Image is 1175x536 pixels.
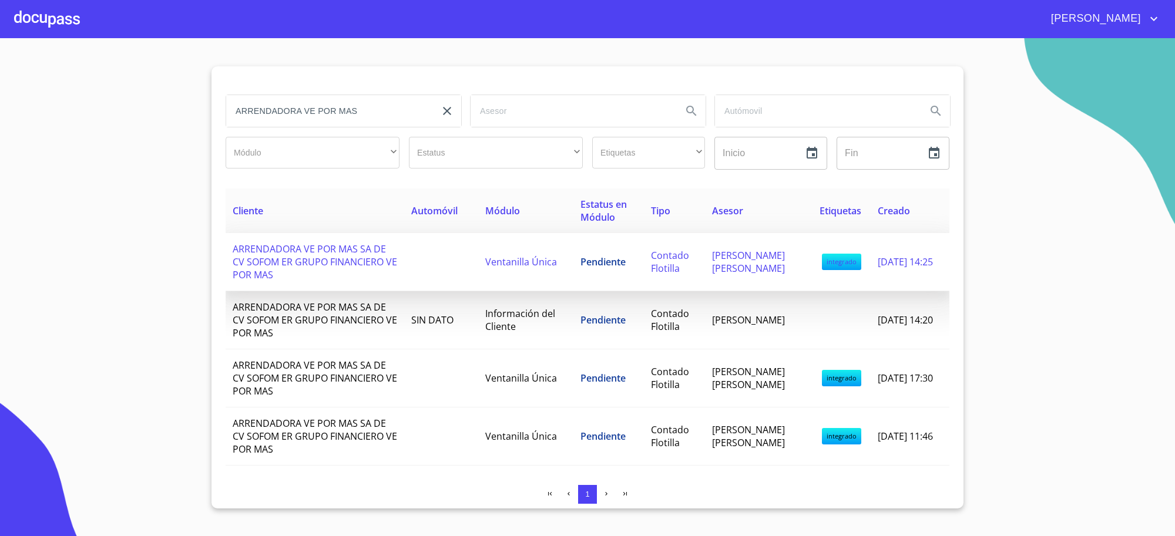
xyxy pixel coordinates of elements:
span: Cliente [233,204,263,217]
span: [PERSON_NAME] [PERSON_NAME] [712,365,785,391]
span: integrado [822,254,861,270]
span: Contado Flotilla [651,423,689,449]
div: ​ [592,137,705,168]
span: Ventanilla Única [485,255,557,268]
span: [PERSON_NAME] [712,313,785,326]
span: Pendiente [580,255,626,268]
span: [DATE] 14:25 [878,255,933,268]
span: Tipo [651,204,670,217]
span: ARRENDADORA VE POR MAS SA DE CV SOFOM ER GRUPO FINANCIERO VE POR MAS [233,417,397,456]
button: Search [922,97,950,125]
span: [DATE] 11:46 [878,430,933,443]
span: Contado Flotilla [651,249,689,275]
span: ARRENDADORA VE POR MAS SA DE CV SOFOM ER GRUPO FINANCIERO VE POR MAS [233,475,397,514]
input: search [715,95,917,127]
span: Pendiente [580,313,626,326]
button: account of current user [1042,9,1161,28]
span: ARRENDADORA VE POR MAS SA DE CV SOFOM ER GRUPO FINANCIERO VE POR MAS [233,242,397,281]
input: search [471,95,673,127]
span: [PERSON_NAME] [1042,9,1147,28]
span: Pendiente [580,372,626,385]
span: Etiquetas [820,204,861,217]
span: integrado [822,428,861,444]
span: Contado Flotilla [651,365,689,391]
span: Módulo [485,204,520,217]
span: integrado [822,370,861,386]
span: Contado Flotilla [651,307,689,333]
div: ​ [409,137,583,168]
span: ARRENDADORA VE POR MAS SA DE CV SOFOM ER GRUPO FINANCIERO VE POR MAS [233,301,397,339]
span: Información del Cliente [485,307,555,333]
span: [DATE] 17:30 [878,372,933,385]
span: [PERSON_NAME] [PERSON_NAME] [712,249,785,275]
span: Automóvil [411,204,458,217]
button: Search [677,97,706,125]
div: ​ [226,137,399,168]
span: Estatus en Módulo [580,198,627,224]
button: clear input [433,97,461,125]
span: Creado [878,204,910,217]
span: Ventanilla Única [485,372,557,385]
span: Ventanilla Única [485,430,557,443]
span: SIN DATO [411,313,454,326]
button: 1 [578,485,597,504]
span: Asesor [712,204,743,217]
span: [DATE] 14:20 [878,313,933,326]
input: search [226,95,428,127]
span: 1 [585,490,589,498]
span: [PERSON_NAME] [PERSON_NAME] [712,423,785,449]
span: Pendiente [580,430,626,443]
span: ARRENDADORA VE POR MAS SA DE CV SOFOM ER GRUPO FINANCIERO VE POR MAS [233,359,397,397]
